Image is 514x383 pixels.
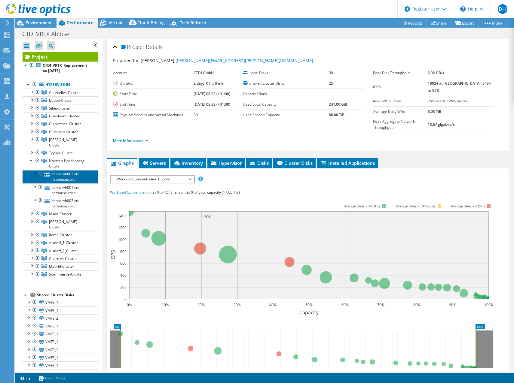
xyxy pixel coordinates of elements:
[142,160,166,166] span: Servers
[49,256,77,261] span: Chartres-Cluster
[20,31,79,37] h1: CTDI VRTX Ablöse
[329,91,331,96] b: 1
[110,190,151,195] span: Workload Concentration:
[344,204,380,208] tspan: Average latency <=10ms
[329,81,333,86] b: 25
[49,248,78,253] span: Alsdorf_2_Cluster
[23,120,98,128] a: Glenrothes-Cluster
[23,354,98,361] a: VMFS_1
[49,106,70,111] span: Sibiu-Cluster
[451,18,479,28] a: Export
[320,160,375,166] span: Installed Applications
[176,58,313,63] a: [PERSON_NAME][EMAIL_ADDRESS][PERSON_NAME][DOMAIN_NAME]
[120,249,127,254] text: 800
[114,176,191,183] span: Workload Concentration Bubble
[23,210,98,218] a: Milan-Cluster
[23,62,98,75] a: CTDI_VRTX_Replacement on [DATE]
[373,119,428,131] label: Peak Aggregate Network Throughput
[23,81,98,89] a: Hypervisors
[113,101,194,107] label: End Time
[49,113,80,119] span: Griesheim-Cluster
[113,138,148,143] a: More Information
[23,136,98,149] a: Schloss-Holte-Cluster
[479,18,506,28] a: More
[23,262,98,270] a: Madrid-Cluster
[23,346,98,354] a: VMFS_2
[23,149,98,157] a: Teplice-Cluster
[23,369,98,377] a: VMFS_2
[23,183,98,197] a: denhsrvh001.ctdi-nethouse.corp
[23,197,98,210] a: denhsrvh002.ctdi-nethouse.corp
[243,101,329,107] label: Used Local Capacity
[35,374,70,382] a: Project Notes
[141,58,313,63] span: [PERSON_NAME],
[23,330,98,338] a: VMFS_1
[396,204,436,208] tspan: Average latency 10<=20ms
[249,160,269,166] span: Disks
[194,112,198,117] b: 39
[113,70,194,76] label: Account
[23,361,98,369] a: VMFS_1
[204,214,211,219] text: 20%
[269,302,277,307] text: 40%
[449,302,456,307] text: 90%
[49,264,74,269] span: Madrid-Cluster
[329,70,333,75] b: 39
[299,309,319,316] text: Capacity
[329,102,347,107] b: 241.00 GiB
[210,160,242,166] span: Hypervisor
[377,302,384,307] text: 70%
[113,91,194,97] label: Start Time
[23,299,98,306] a: VMFS_1
[23,239,98,247] a: Alsdorf_1-Cluster
[428,122,455,127] b: 13.67 gigabits/s
[428,98,468,104] b: 75% reads / 25% writes
[67,20,93,26] span: Performance
[23,314,98,322] a: VMFS_2
[49,240,78,245] span: Alsdorf_1-Cluster
[484,302,493,307] text: 100%
[23,270,98,278] a: Soemmerda-Cluster
[23,338,98,346] a: VMFS_1
[120,273,127,278] text: 400
[109,20,122,26] span: Virtual
[49,158,86,169] span: Noerten-Hardenberg-Cluster
[118,225,127,230] text: 1200
[451,204,485,208] text: Average latency >20ms
[113,58,140,63] label: Prepared for:
[305,302,313,307] text: 50%
[498,4,507,14] span: DH
[23,52,98,62] a: Project
[49,98,73,103] span: Lisboa-Cluster
[23,231,98,239] a: Rome-Cluster
[341,302,349,307] text: 60%
[26,20,52,26] span: Environment
[23,96,98,104] a: Lisboa-Cluster
[113,112,194,118] label: Physical Servers and Virtual Machines
[243,80,329,86] label: Shared Cluster Disks
[162,302,169,307] text: 10%
[428,70,444,75] b: 2.92 GB/s
[127,302,132,307] text: 0%
[197,302,205,307] text: 20%
[49,211,72,216] span: Milan-Cluster
[428,81,491,93] b: 18024 at [GEOGRAPHIC_DATA], 6484 at 95%
[43,63,87,73] b: CTDI_VRTX_Replacement on [DATE]
[173,160,203,166] span: Inventory
[23,218,98,231] a: Milton-Keynes-Cluster
[49,137,78,148] span: [PERSON_NAME]-Cluster
[152,190,240,195] span: 37% of IOPS falls on 20% of your capacity (17.65 TiB)
[23,170,98,183] a: denhsrvh003.ctdi-nethouse.corp
[243,112,329,118] label: Used Shared Capacity
[373,98,428,104] label: Read/Write Ratio
[118,213,127,219] text: 1400
[23,247,98,255] a: Alsdorf_2_Cluster
[23,157,98,170] a: Noerten-Hardenberg-Cluster
[180,20,206,26] span: Tech Refresh
[243,91,329,97] label: Collector Runs
[427,18,451,28] a: Share
[120,261,127,266] text: 600
[49,90,80,95] span: Courcelles-Cluster
[23,104,98,112] a: Sibiu-Cluster
[110,250,116,261] text: IOPS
